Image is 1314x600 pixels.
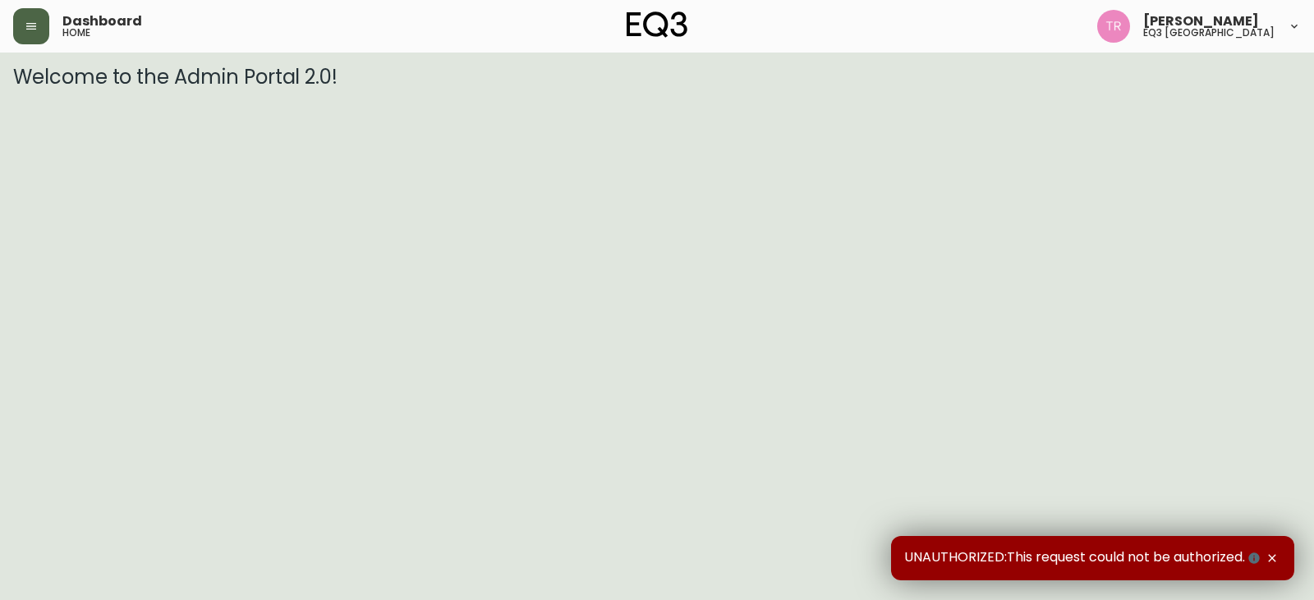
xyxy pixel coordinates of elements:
[1143,28,1275,38] h5: eq3 [GEOGRAPHIC_DATA]
[62,15,142,28] span: Dashboard
[627,11,687,38] img: logo
[13,66,1301,89] h3: Welcome to the Admin Portal 2.0!
[904,549,1263,567] span: UNAUTHORIZED:This request could not be authorized.
[62,28,90,38] h5: home
[1143,15,1259,28] span: [PERSON_NAME]
[1097,10,1130,43] img: 214b9049a7c64896e5c13e8f38ff7a87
